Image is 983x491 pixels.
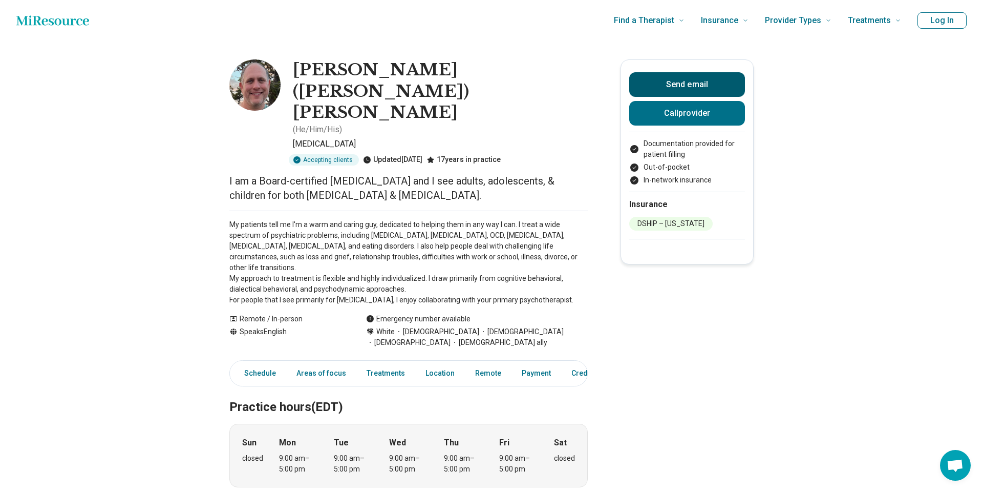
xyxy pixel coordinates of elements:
[290,363,352,384] a: Areas of focus
[366,314,471,324] div: Emergency number available
[499,437,509,449] strong: Fri
[629,138,745,186] ul: Payment options
[242,437,257,449] strong: Sun
[629,175,745,186] li: In-network insurance
[629,101,745,126] button: Callprovider
[360,363,411,384] a: Treatments
[629,217,713,231] li: DSHIP – [US_STATE]
[554,453,575,464] div: closed
[229,314,346,324] div: Remote / In-person
[395,326,479,337] span: [DEMOGRAPHIC_DATA]
[419,363,461,384] a: Location
[629,162,745,173] li: Out-of-pocket
[376,326,395,337] span: White
[229,326,346,348] div: Speaks English
[16,10,89,31] a: Home page
[499,453,539,475] div: 9:00 am – 5:00 pm
[426,154,501,166] div: 17 years in practice
[516,363,557,384] a: Payment
[229,374,588,416] h2: Practice hours (EDT)
[229,174,588,202] p: I am a Board-certified [MEDICAL_DATA] and I see adults, adolescents, & children for both [MEDICAL...
[444,453,483,475] div: 9:00 am – 5:00 pm
[232,363,282,384] a: Schedule
[614,13,674,28] span: Find a Therapist
[293,124,342,136] p: ( He/Him/His )
[366,337,451,348] span: [DEMOGRAPHIC_DATA]
[293,59,588,124] h1: [PERSON_NAME] ([PERSON_NAME]) [PERSON_NAME]
[451,337,547,348] span: [DEMOGRAPHIC_DATA] ally
[629,198,745,211] h2: Insurance
[279,453,318,475] div: 9:00 am – 5:00 pm
[444,437,459,449] strong: Thu
[229,219,588,305] p: My patients tell me I'm a warm and caring guy, dedicated to helping them in any way I can. I trea...
[389,437,406,449] strong: Wed
[554,437,567,449] strong: Sat
[363,154,422,166] div: Updated [DATE]
[701,13,738,28] span: Insurance
[940,450,971,481] div: Open chat
[242,453,263,464] div: closed
[848,13,891,28] span: Treatments
[479,326,564,337] span: [DEMOGRAPHIC_DATA]
[334,453,373,475] div: 9:00 am – 5:00 pm
[765,13,821,28] span: Provider Types
[279,437,296,449] strong: Mon
[289,154,359,166] div: Accepting clients
[565,363,616,384] a: Credentials
[334,437,349,449] strong: Tue
[293,138,588,150] p: [MEDICAL_DATA]
[229,424,588,487] div: When does the program meet?
[229,59,281,111] img: Daniel Greene, Psychiatrist
[629,138,745,160] li: Documentation provided for patient filling
[469,363,507,384] a: Remote
[389,453,429,475] div: 9:00 am – 5:00 pm
[917,12,967,29] button: Log In
[629,72,745,97] button: Send email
